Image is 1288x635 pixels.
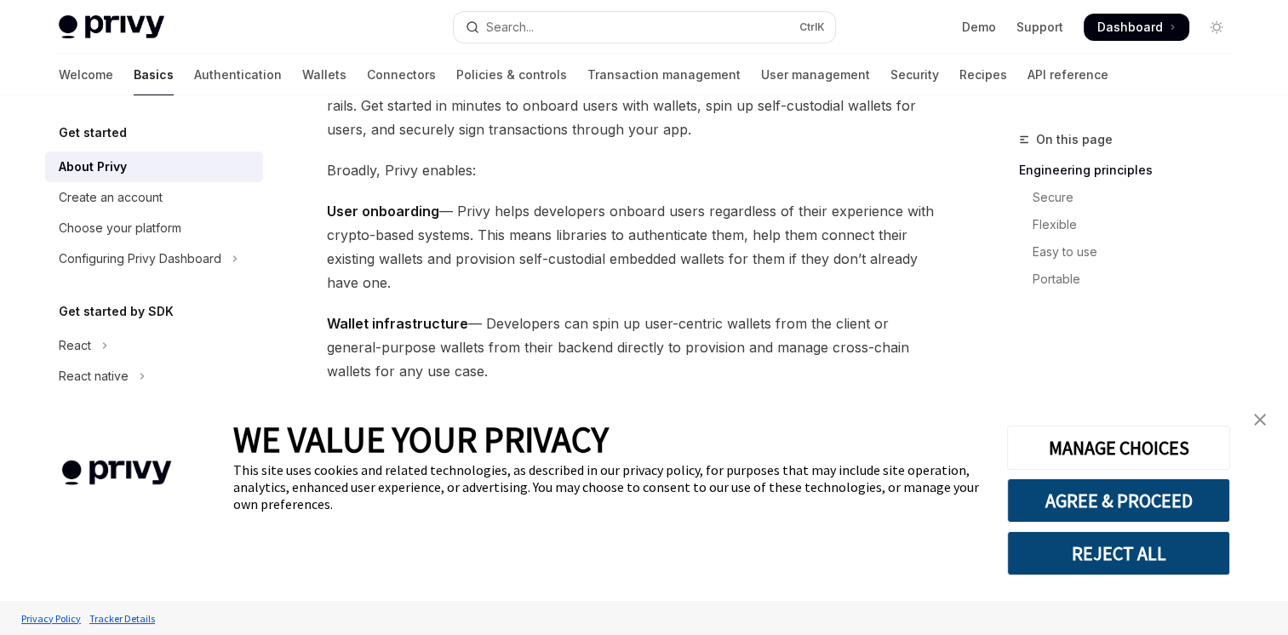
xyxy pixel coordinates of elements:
h5: Get started [59,123,127,143]
button: AGREE & PROCEED [1007,478,1230,523]
button: Toggle React native section [45,361,263,392]
span: — Developers can spin up user-centric wallets from the client or general-purpose wallets from the... [327,312,941,383]
span: WE VALUE YOUR PRIVACY [233,417,609,461]
a: Basics [134,54,174,95]
a: API reference [1028,54,1108,95]
button: Toggle React section [45,330,263,361]
a: Engineering principles [1019,157,1244,184]
a: Create an account [45,182,263,213]
a: Secure [1019,184,1244,211]
div: Search... [486,17,534,37]
a: Tracker Details [85,604,159,633]
a: Welcome [59,54,113,95]
a: Demo [962,19,996,36]
a: Recipes [959,54,1007,95]
span: On this page [1036,129,1113,150]
span: — Privy helps developers onboard users regardless of their experience with crypto-based systems. ... [327,199,941,295]
a: User management [761,54,870,95]
a: Dashboard [1084,14,1189,41]
img: close banner [1254,414,1266,426]
img: company logo [26,436,208,510]
button: Open search [454,12,835,43]
strong: Wallet infrastructure [327,315,468,332]
a: Easy to use [1019,238,1244,266]
div: Configuring Privy Dashboard [59,249,221,269]
div: Choose your platform [59,218,181,238]
div: About Privy [59,157,127,177]
a: Authentication [194,54,282,95]
a: Choose your platform [45,213,263,243]
a: Portable [1019,266,1244,293]
div: Create an account [59,187,163,208]
button: REJECT ALL [1007,531,1230,575]
img: light logo [59,15,164,39]
strong: User onboarding [327,203,439,220]
div: React [59,335,91,356]
h5: Get started by SDK [59,301,174,322]
span: Privy builds authentication and wallet infrastructure to enable better products built on crypto r... [327,70,941,141]
span: Broadly, Privy enables: [327,158,941,182]
a: close banner [1243,403,1277,437]
a: Privacy Policy [17,604,85,633]
div: This site uses cookies and related technologies, as described in our privacy policy, for purposes... [233,461,982,512]
a: Connectors [367,54,436,95]
a: Policies & controls [456,54,567,95]
span: Dashboard [1097,19,1163,36]
button: MANAGE CHOICES [1007,426,1230,470]
button: Toggle dark mode [1203,14,1230,41]
a: Wallets [302,54,346,95]
div: React native [59,366,129,386]
button: Toggle Configuring Privy Dashboard section [45,243,263,274]
a: Security [890,54,939,95]
a: About Privy [45,152,263,182]
a: Transaction management [587,54,741,95]
a: Support [1016,19,1063,36]
span: Ctrl K [799,20,825,34]
a: Flexible [1019,211,1244,238]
